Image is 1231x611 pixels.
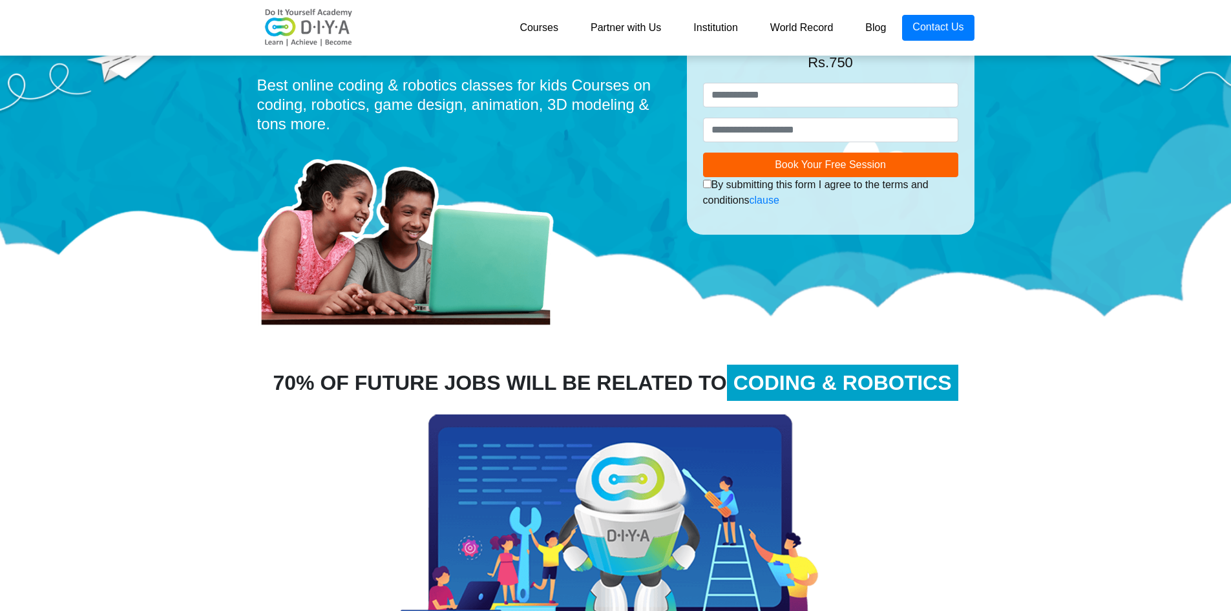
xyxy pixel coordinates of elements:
[754,15,850,41] a: World Record
[703,177,958,208] div: By submitting this form I agree to the terms and conditions
[677,15,753,41] a: Institution
[257,76,668,134] div: Best online coding & robotics classes for kids Courses on coding, robotics, game design, animatio...
[247,367,984,398] div: 70% OF FUTURE JOBS WILL BE RELATED TO
[257,8,361,47] img: logo-v2.png
[703,153,958,177] button: Book Your Free Session
[750,195,779,206] a: clause
[257,140,567,328] img: home-prod.png
[775,159,886,170] span: Book Your Free Session
[574,15,677,41] a: Partner with Us
[902,15,974,41] a: Contact Us
[503,15,574,41] a: Courses
[727,365,958,401] span: CODING & ROBOTICS
[849,15,902,41] a: Blog
[703,30,958,83] div: Would you like a Free Session worth Rs.750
